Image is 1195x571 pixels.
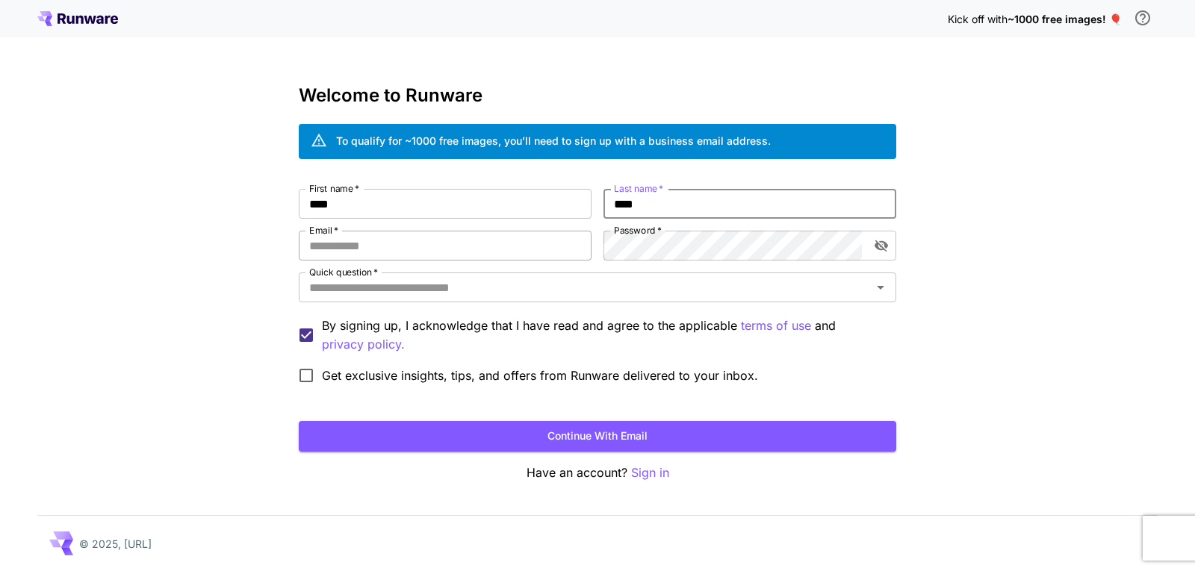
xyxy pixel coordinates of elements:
[309,266,378,278] label: Quick question
[322,335,405,354] p: privacy policy.
[741,316,811,335] button: By signing up, I acknowledge that I have read and agree to the applicable and privacy policy.
[299,464,896,482] p: Have an account?
[1128,3,1158,33] button: In order to qualify for free credit, you need to sign up with a business email address and click ...
[870,277,891,298] button: Open
[948,13,1008,25] span: Kick off with
[1008,13,1122,25] span: ~1000 free images! 🎈
[79,536,152,552] p: © 2025, [URL]
[322,316,884,354] p: By signing up, I acknowledge that I have read and agree to the applicable and
[309,182,359,195] label: First name
[868,232,895,259] button: toggle password visibility
[631,464,669,482] button: Sign in
[322,366,758,384] span: Get exclusive insights, tips, and offers from Runware delivered to your inbox.
[309,224,338,237] label: Email
[299,421,896,452] button: Continue with email
[741,316,811,335] p: terms of use
[614,224,662,237] label: Password
[322,335,405,354] button: By signing up, I acknowledge that I have read and agree to the applicable terms of use and
[336,133,771,149] div: To qualify for ~1000 free images, you’ll need to sign up with a business email address.
[299,85,896,106] h3: Welcome to Runware
[614,182,663,195] label: Last name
